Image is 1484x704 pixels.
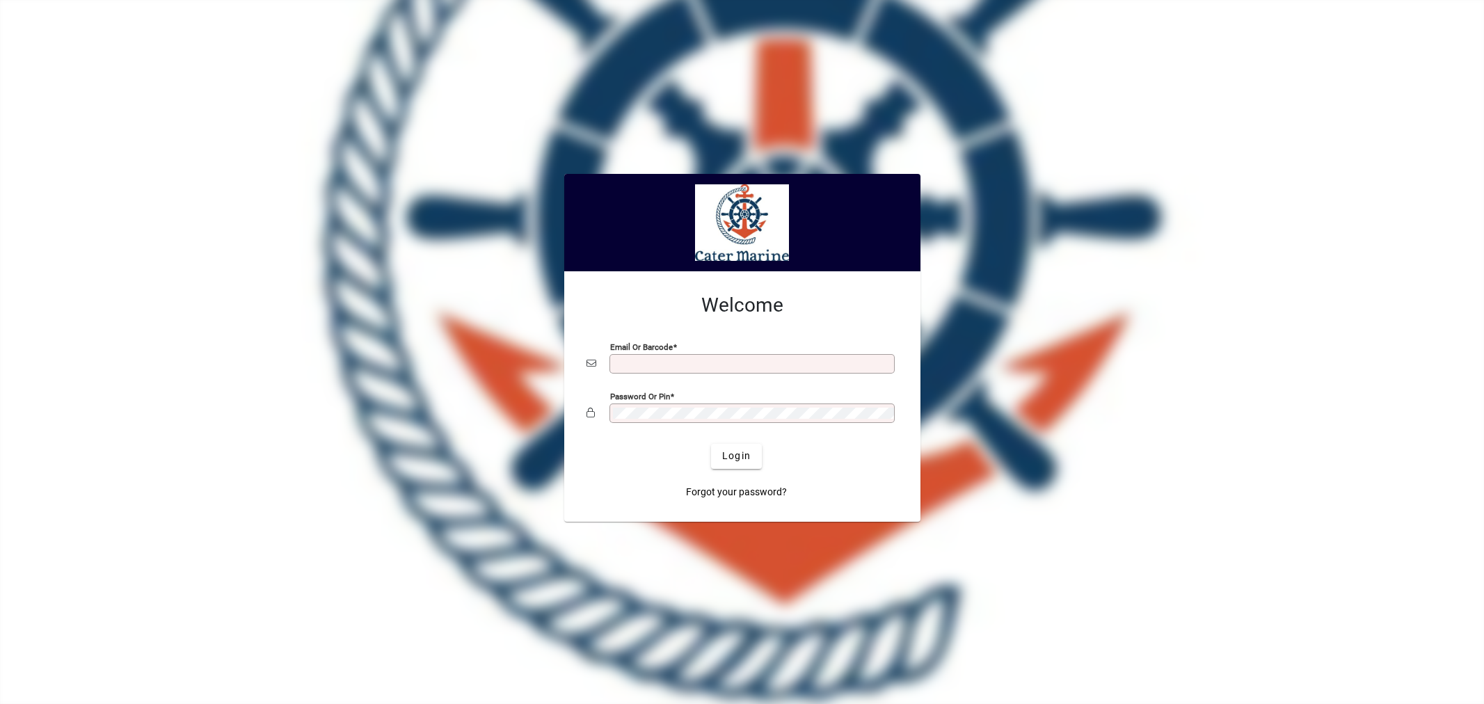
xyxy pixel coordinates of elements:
[711,444,762,469] button: Login
[610,342,673,351] mat-label: Email or Barcode
[610,391,670,401] mat-label: Password or Pin
[680,480,792,505] a: Forgot your password?
[686,485,787,499] span: Forgot your password?
[587,294,898,317] h2: Welcome
[722,449,751,463] span: Login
